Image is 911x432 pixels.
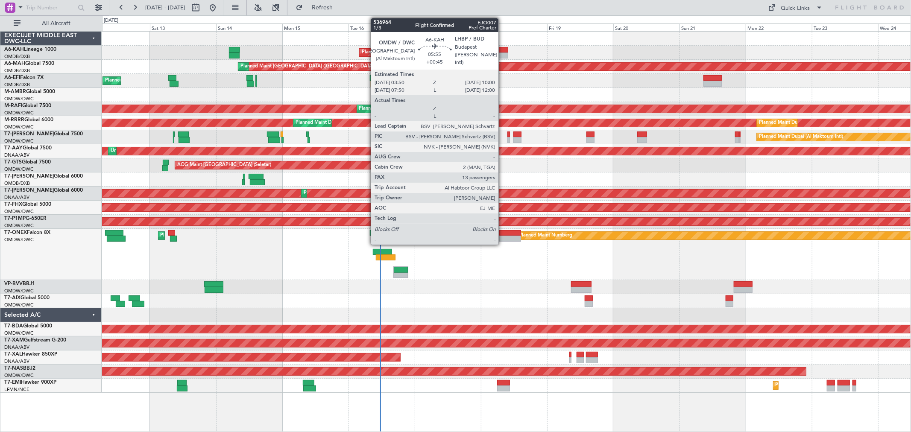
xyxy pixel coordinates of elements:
[4,61,54,66] a: A6-MAHGlobal 7500
[415,23,481,31] div: Wed 17
[4,160,51,165] a: T7-GTSGlobal 7500
[781,4,810,13] div: Quick Links
[4,216,47,221] a: T7-P1MPG-650ER
[4,281,23,286] span: VP-BVV
[4,222,34,229] a: OMDW/DWC
[812,23,878,31] div: Tue 23
[4,188,83,193] a: T7-[PERSON_NAME]Global 6000
[4,338,24,343] span: T7-XAM
[4,366,35,371] a: T7-NASBBJ2
[4,160,22,165] span: T7-GTS
[759,131,843,143] div: Planned Maint Dubai (Al Maktoum Intl)
[776,379,857,392] div: Planned Maint [GEOGRAPHIC_DATA]
[481,23,547,31] div: Thu 18
[764,1,827,15] button: Quick Links
[4,302,34,308] a: OMDW/DWC
[395,231,402,239] img: gray-close.svg
[4,208,34,215] a: OMDW/DWC
[9,17,93,30] button: All Aircraft
[362,46,446,59] div: Planned Maint Dubai (Al Maktoum Intl)
[4,330,34,336] a: OMDW/DWC
[4,146,52,151] a: T7-AAYGlobal 7500
[4,338,66,343] a: T7-XAMGulfstream G-200
[4,152,29,158] a: DNAA/ABV
[177,159,271,172] div: AOG Maint [GEOGRAPHIC_DATA] (Seletar)
[4,110,34,116] a: OMDW/DWC
[4,236,34,243] a: OMDW/DWC
[296,117,380,129] div: Planned Maint Dubai (Al Maktoum Intl)
[4,386,29,393] a: LFMN/NCE
[4,103,22,108] span: M-RAFI
[240,60,383,73] div: Planned Maint [GEOGRAPHIC_DATA] ([GEOGRAPHIC_DATA] Intl)
[282,23,349,31] div: Mon 15
[104,17,118,24] div: [DATE]
[161,229,245,242] div: Planned Maint Dubai (Al Maktoum Intl)
[4,61,25,66] span: A6-MAH
[4,117,24,123] span: M-RRRR
[4,89,55,94] a: M-AMBRGlobal 5000
[4,324,52,329] a: T7-BDAGlobal 5000
[145,4,185,12] span: [DATE] - [DATE]
[26,1,75,14] input: Trip Number
[4,324,23,329] span: T7-BDA
[111,145,237,158] div: Unplanned Maint [GEOGRAPHIC_DATA] (Al Maktoum Intl)
[4,131,83,137] a: T7-[PERSON_NAME]Global 7500
[759,117,843,129] div: Planned Maint Dubai (Al Maktoum Intl)
[4,295,21,301] span: T7-AIX
[4,352,22,357] span: T7-XAL
[4,138,34,144] a: OMDW/DWC
[4,230,50,235] a: T7-ONEXFalcon 8X
[4,75,20,80] span: A6-EFI
[4,67,30,74] a: OMDB/DXB
[4,117,53,123] a: M-RRRRGlobal 6000
[680,23,746,31] div: Sun 21
[746,23,812,31] div: Mon 22
[292,1,343,15] button: Refresh
[4,358,29,365] a: DNAA/ABV
[4,47,56,52] a: A6-KAHLineage 1000
[4,352,57,357] a: T7-XALHawker 850XP
[4,47,24,52] span: A6-KAH
[349,23,415,31] div: Tue 16
[4,124,34,130] a: OMDW/DWC
[216,23,282,31] div: Sun 14
[22,20,90,26] span: All Aircraft
[4,281,35,286] a: VP-BVVBBJ1
[4,103,51,108] a: M-RAFIGlobal 7500
[547,23,613,31] div: Fri 19
[4,366,23,371] span: T7-NAS
[4,216,26,221] span: T7-P1MP
[4,174,54,179] span: T7-[PERSON_NAME]
[613,23,680,31] div: Sat 20
[4,146,23,151] span: T7-AAY
[4,89,26,94] span: M-AMBR
[4,180,30,187] a: OMDB/DXB
[4,174,83,179] a: T7-[PERSON_NAME]Global 6000
[4,230,27,235] span: T7-ONEX
[4,288,34,294] a: OMDW/DWC
[4,194,29,201] a: DNAA/ABV
[305,5,340,11] span: Refresh
[4,82,30,88] a: OMDB/DXB
[4,202,51,207] a: T7-FHXGlobal 5000
[105,74,189,87] div: Planned Maint Dubai (Al Maktoum Intl)
[4,53,30,60] a: OMDB/DXB
[4,380,56,385] a: T7-EMIHawker 900XP
[519,229,572,242] div: Planned Maint Nurnberg
[4,295,50,301] a: T7-AIXGlobal 5000
[4,344,29,350] a: DNAA/ABV
[4,75,44,80] a: A6-EFIFalcon 7X
[359,102,443,115] div: Planned Maint Dubai (Al Maktoum Intl)
[4,202,22,207] span: T7-FHX
[4,372,34,379] a: OMDW/DWC
[304,187,388,200] div: Planned Maint Dubai (Al Maktoum Intl)
[4,166,34,172] a: OMDW/DWC
[4,380,21,385] span: T7-EMI
[84,23,150,31] div: Fri 12
[4,96,34,102] a: OMDW/DWC
[4,131,54,137] span: T7-[PERSON_NAME]
[150,23,216,31] div: Sat 13
[4,188,54,193] span: T7-[PERSON_NAME]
